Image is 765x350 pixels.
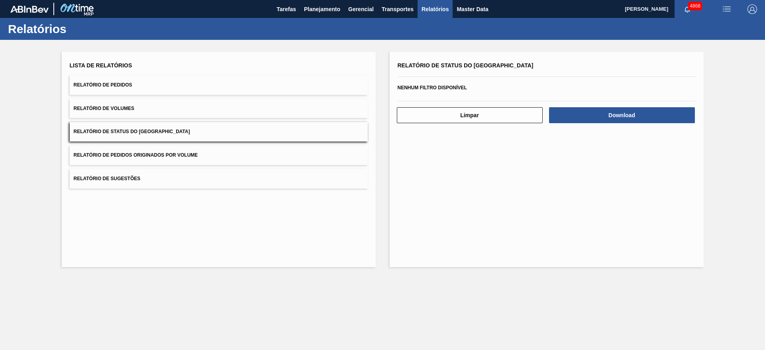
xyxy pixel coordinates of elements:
span: Relatório de Status do [GEOGRAPHIC_DATA] [398,62,534,69]
span: 4868 [688,2,702,10]
span: Relatórios [422,4,449,14]
span: Nenhum filtro disponível [398,85,467,90]
button: Relatório de Pedidos [70,75,368,95]
img: userActions [722,4,732,14]
span: Master Data [457,4,488,14]
span: Relatório de Pedidos [74,82,132,88]
button: Relatório de Volumes [70,99,368,118]
button: Download [549,107,695,123]
button: Relatório de Status do [GEOGRAPHIC_DATA] [70,122,368,142]
span: Tarefas [277,4,296,14]
span: Relatório de Status do [GEOGRAPHIC_DATA] [74,129,190,134]
img: TNhmsLtSVTkK8tSr43FrP2fwEKptu5GPRR3wAAAABJRU5ErkJggg== [10,6,49,13]
h1: Relatórios [8,24,149,33]
button: Relatório de Sugestões [70,169,368,189]
button: Relatório de Pedidos Originados por Volume [70,146,368,165]
button: Notificações [675,4,700,15]
span: Relatório de Sugestões [74,176,141,181]
span: Planejamento [304,4,340,14]
span: Gerencial [348,4,374,14]
span: Transportes [382,4,414,14]
span: Lista de Relatórios [70,62,132,69]
img: Logout [747,4,757,14]
span: Relatório de Pedidos Originados por Volume [74,152,198,158]
span: Relatório de Volumes [74,106,134,111]
button: Limpar [397,107,543,123]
